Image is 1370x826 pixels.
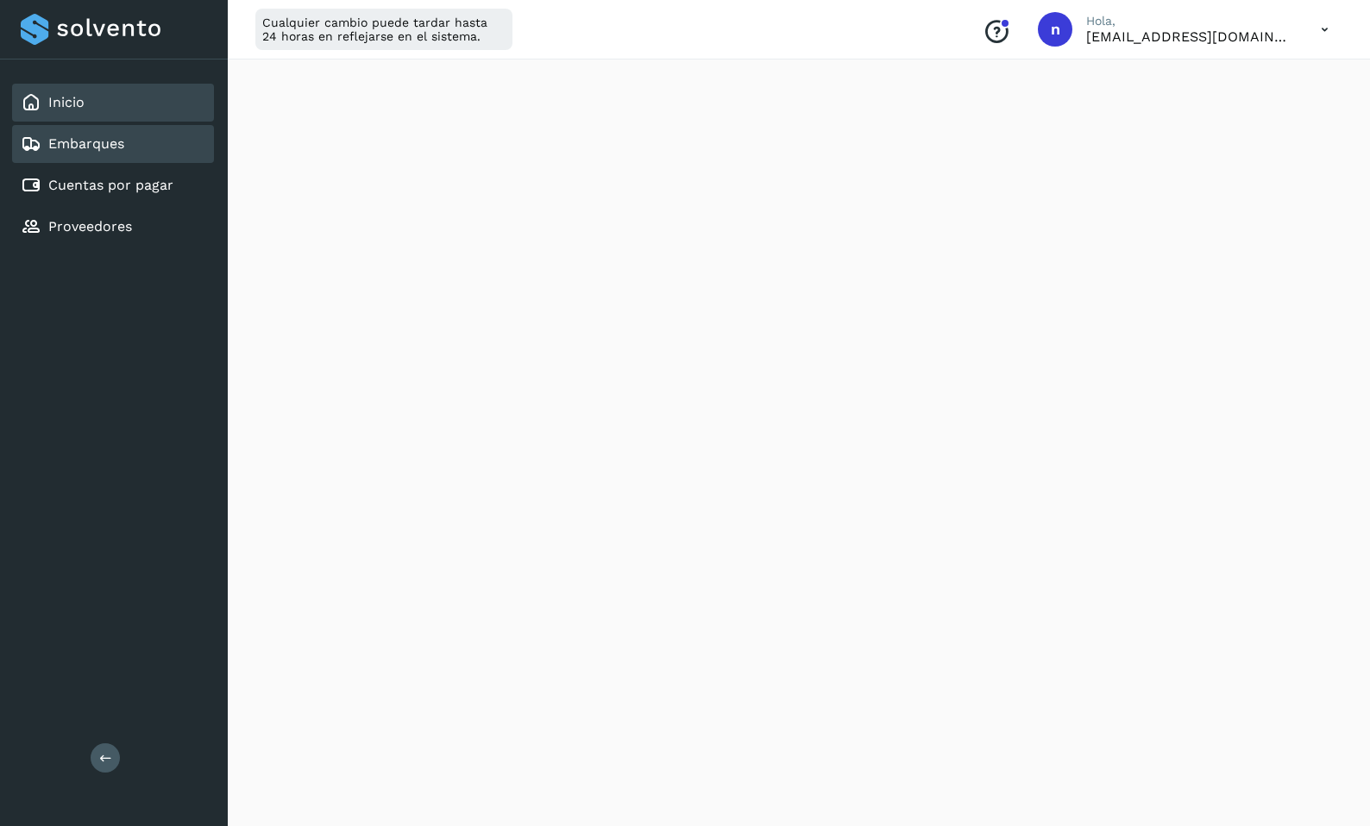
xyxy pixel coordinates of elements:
div: Inicio [12,84,214,122]
a: Cuentas por pagar [48,177,173,193]
a: Proveedores [48,218,132,235]
p: Hola, [1086,14,1293,28]
div: Embarques [12,125,214,163]
p: niagara+prod@solvento.mx [1086,28,1293,45]
div: Proveedores [12,208,214,246]
a: Embarques [48,135,124,152]
a: Inicio [48,94,85,110]
div: Cualquier cambio puede tardar hasta 24 horas en reflejarse en el sistema. [255,9,512,50]
div: Cuentas por pagar [12,166,214,204]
